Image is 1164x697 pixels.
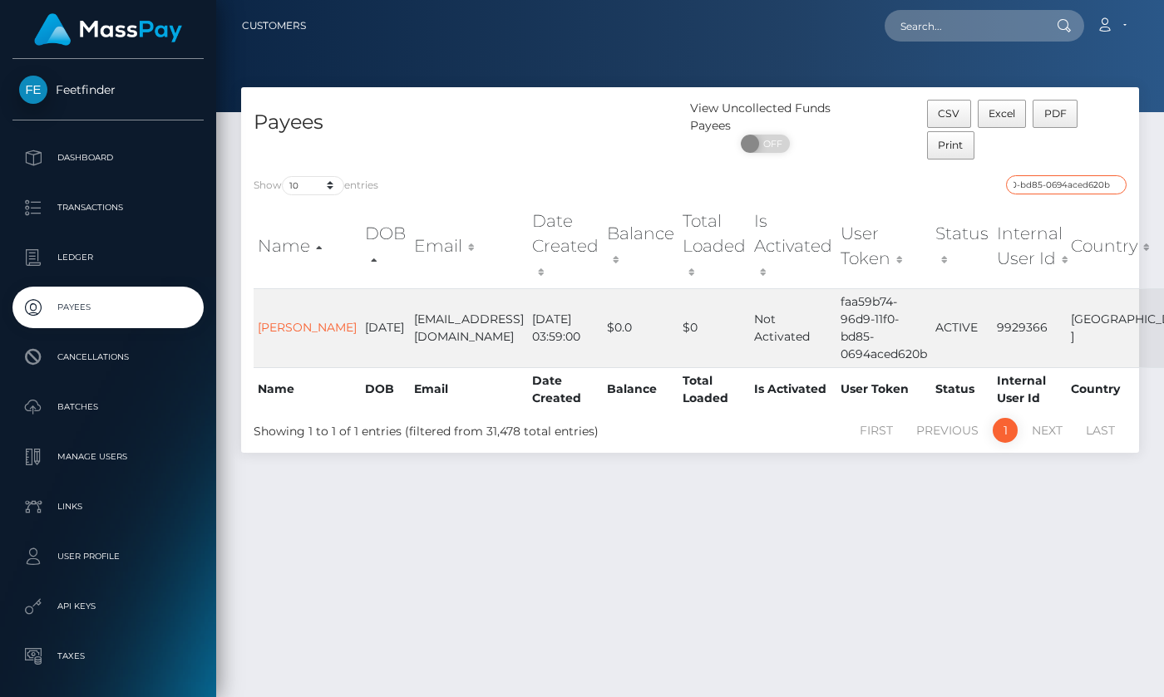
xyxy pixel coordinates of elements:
select: Showentries [282,176,344,195]
p: Transactions [19,195,197,220]
td: $0 [678,288,750,367]
h4: Payees [254,108,678,137]
td: [DATE] 03:59:00 [528,288,603,367]
th: User Token: activate to sort column ascending [836,204,931,288]
p: Links [19,494,197,519]
p: Dashboard [19,145,197,170]
th: Balance [603,367,678,411]
input: Search... [885,10,1041,42]
th: DOB: activate to sort column descending [361,204,410,288]
a: Batches [12,386,204,428]
p: Payees [19,295,197,320]
th: User Token [836,367,931,411]
button: Excel [978,100,1027,128]
a: Transactions [12,187,204,228]
th: Internal User Id [993,367,1067,411]
p: Cancellations [19,345,197,370]
a: 1 [993,418,1018,443]
p: API Keys [19,594,197,619]
span: OFF [750,135,792,153]
th: Total Loaded [678,367,750,411]
p: Manage Users [19,444,197,469]
button: Print [927,131,974,160]
label: Show entries [254,176,378,195]
input: Search transactions [1006,175,1127,194]
th: Status: activate to sort column ascending [931,204,993,288]
td: $0.0 [603,288,678,367]
a: API Keys [12,586,204,627]
td: [EMAIL_ADDRESS][DOMAIN_NAME] [410,288,528,367]
th: Date Created [528,367,603,411]
td: ACTIVE [931,288,993,367]
a: Links [12,486,204,528]
a: Ledger [12,237,204,278]
a: User Profile [12,536,204,577]
td: faa59b74-96d9-11f0-bd85-0694aced620b [836,288,931,367]
a: Dashboard [12,137,204,179]
th: Date Created: activate to sort column ascending [528,204,603,288]
th: Internal User Id: activate to sort column ascending [993,204,1067,288]
th: Name [254,367,361,411]
button: PDF [1033,100,1078,128]
th: Email [410,367,528,411]
a: [PERSON_NAME] [258,320,357,335]
p: Taxes [19,644,197,669]
a: Manage Users [12,436,204,478]
p: Batches [19,395,197,420]
div: Showing 1 to 1 of 1 entries (filtered from 31,478 total entries) [254,416,603,440]
th: Name: activate to sort column ascending [254,204,361,288]
p: Ledger [19,245,197,270]
th: DOB [361,367,410,411]
img: Feetfinder [19,76,47,104]
img: MassPay Logo [34,13,182,46]
div: View Uncollected Funds Payees [690,100,840,135]
span: Print [938,139,963,151]
a: Taxes [12,636,204,677]
p: User Profile [19,544,197,569]
th: Is Activated: activate to sort column ascending [750,204,836,288]
th: Email: activate to sort column ascending [410,204,528,288]
th: Is Activated [750,367,836,411]
th: Total Loaded: activate to sort column ascending [678,204,750,288]
span: CSV [938,107,959,120]
td: Not Activated [750,288,836,367]
button: CSV [927,100,971,128]
td: [DATE] [361,288,410,367]
span: Excel [989,107,1015,120]
a: Payees [12,287,204,328]
th: Balance: activate to sort column ascending [603,204,678,288]
span: PDF [1044,107,1067,120]
th: Status [931,367,993,411]
td: 9929366 [993,288,1067,367]
a: Cancellations [12,336,204,378]
span: Feetfinder [12,82,204,97]
a: Customers [242,8,306,43]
